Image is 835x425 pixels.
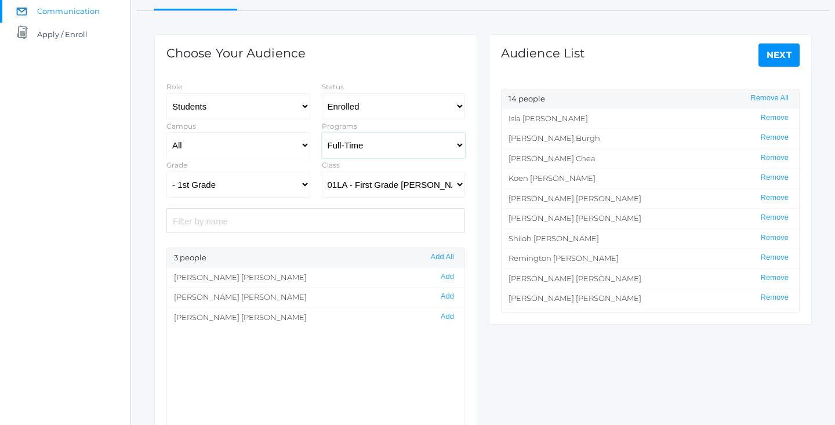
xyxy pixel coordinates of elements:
div: 14 people [502,89,799,109]
button: Remove [757,153,792,163]
button: Remove [757,273,792,283]
li: [PERSON_NAME] [PERSON_NAME] [167,287,464,307]
label: Grade [166,161,187,169]
button: Remove [757,193,792,203]
li: Shiloh [PERSON_NAME] [502,228,799,249]
label: Campus [166,122,196,130]
h1: Choose Your Audience [166,46,306,60]
div: 3 people [167,248,464,268]
button: Add [437,272,458,282]
input: Filter by name [166,208,465,233]
li: [PERSON_NAME] [PERSON_NAME] [502,208,799,228]
button: Remove [757,133,792,143]
button: Add All [427,252,458,262]
li: [PERSON_NAME] Burgh [502,128,799,148]
button: Remove All [747,93,792,103]
a: Next [758,43,800,67]
label: Programs [322,122,357,130]
li: Remington [PERSON_NAME] [502,248,799,268]
li: Isla [PERSON_NAME] [502,109,799,129]
li: [PERSON_NAME] Chea [502,148,799,169]
button: Remove [757,173,792,183]
button: Add [437,312,458,322]
label: Class [322,161,340,169]
button: Remove [757,113,792,123]
span: Apply / Enroll [37,23,88,46]
li: [PERSON_NAME] [PERSON_NAME] [502,308,799,329]
button: Remove [757,293,792,303]
button: Remove [757,233,792,243]
button: Remove [757,253,792,263]
li: [PERSON_NAME] [PERSON_NAME] [502,188,799,209]
button: Add [437,292,458,302]
label: Role [166,82,182,91]
li: [PERSON_NAME] [PERSON_NAME] [502,268,799,289]
li: [PERSON_NAME] [PERSON_NAME] [502,288,799,308]
label: Status [322,82,344,91]
h1: Audience List [501,46,585,60]
li: [PERSON_NAME] [PERSON_NAME] [167,268,464,288]
li: Koen [PERSON_NAME] [502,168,799,188]
li: [PERSON_NAME] [PERSON_NAME] [167,307,464,328]
button: Remove [757,213,792,223]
